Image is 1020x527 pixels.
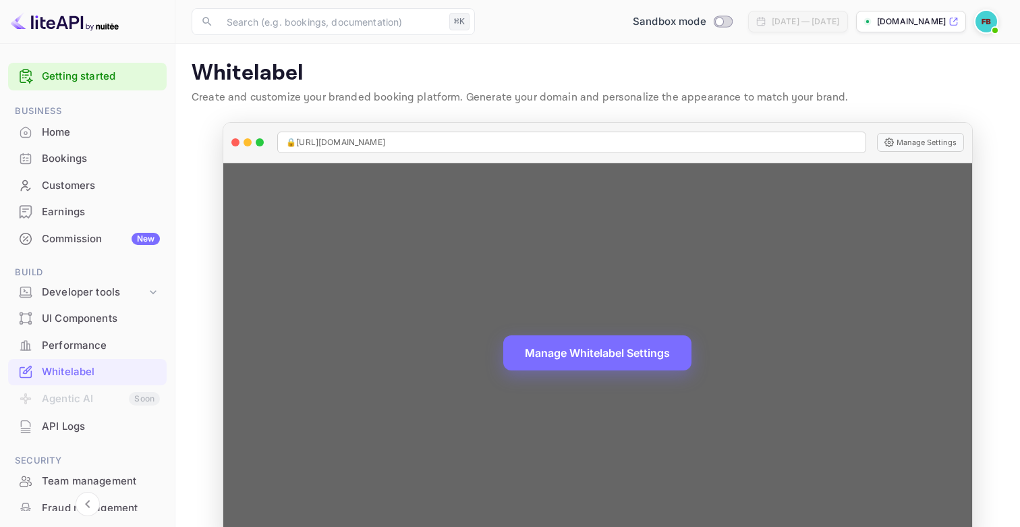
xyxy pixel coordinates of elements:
div: Home [8,119,167,146]
div: Bookings [8,146,167,172]
div: API Logs [42,419,160,435]
a: Getting started [42,69,160,84]
div: API Logs [8,414,167,440]
div: Whitelabel [42,364,160,380]
a: Fraud management [8,495,167,520]
div: Fraud management [42,501,160,516]
p: Create and customize your branded booking platform. Generate your domain and personalize the appe... [192,90,1004,106]
div: Earnings [8,199,167,225]
div: Commission [42,231,160,247]
span: Business [8,104,167,119]
div: Performance [8,333,167,359]
span: Build [8,265,167,280]
div: UI Components [42,311,160,327]
div: Fraud management [8,495,167,522]
button: Manage Settings [877,133,964,152]
div: Switch to Production mode [627,14,737,30]
div: Team management [8,468,167,495]
a: Home [8,119,167,144]
button: Collapse navigation [76,492,100,516]
a: Bookings [8,146,167,171]
div: Bookings [42,151,160,167]
a: UI Components [8,306,167,331]
a: Whitelabel [8,359,167,384]
div: CommissionNew [8,226,167,252]
div: New [132,233,160,245]
div: Team management [42,474,160,489]
a: CommissionNew [8,226,167,251]
div: Home [42,125,160,140]
a: Customers [8,173,167,198]
div: UI Components [8,306,167,332]
span: 🔒 [URL][DOMAIN_NAME] [286,136,385,148]
div: Customers [8,173,167,199]
input: Search (e.g. bookings, documentation) [219,8,444,35]
a: Performance [8,333,167,358]
div: Customers [42,178,160,194]
img: Frank Bodiker [975,11,997,32]
a: Team management [8,468,167,493]
div: Getting started [8,63,167,90]
div: Whitelabel [8,359,167,385]
div: Earnings [42,204,160,220]
p: Whitelabel [192,60,1004,87]
span: Security [8,453,167,468]
div: ⌘K [449,13,470,30]
a: API Logs [8,414,167,439]
img: LiteAPI logo [11,11,119,32]
div: Developer tools [42,285,146,300]
div: [DATE] — [DATE] [772,16,839,28]
p: [DOMAIN_NAME] [877,16,946,28]
a: Earnings [8,199,167,224]
div: Developer tools [8,281,167,304]
button: Manage Whitelabel Settings [503,335,691,370]
span: Sandbox mode [633,14,706,30]
div: Performance [42,338,160,354]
